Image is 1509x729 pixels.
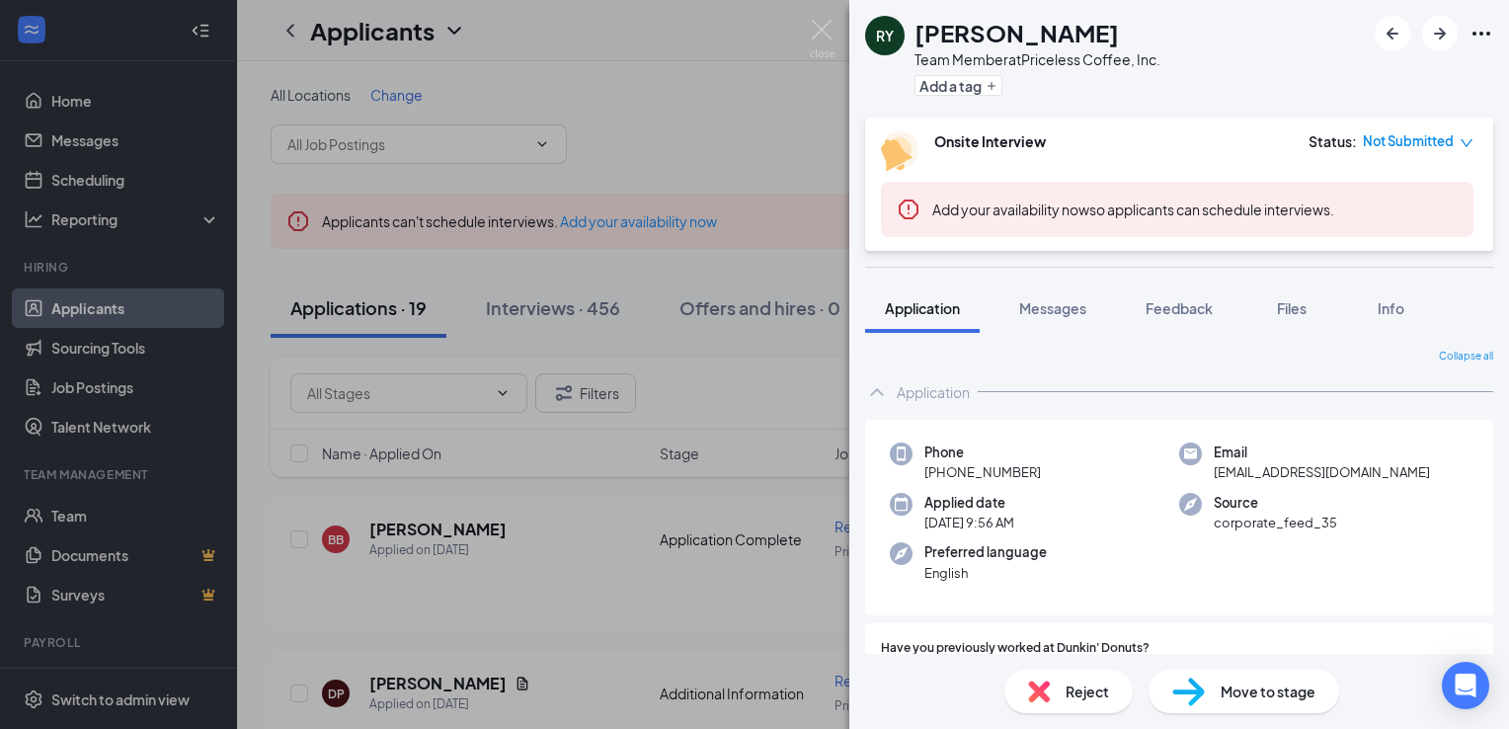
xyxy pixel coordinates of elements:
[885,299,960,317] span: Application
[924,443,1041,462] span: Phone
[932,200,1089,219] button: Add your availability now
[1375,16,1410,51] button: ArrowLeftNew
[924,462,1041,482] span: [PHONE_NUMBER]
[865,380,889,404] svg: ChevronUp
[1469,22,1493,45] svg: Ellipses
[876,26,894,45] div: RY
[1214,513,1337,532] span: corporate_feed_35
[914,16,1119,49] h1: [PERSON_NAME]
[914,49,1160,69] div: Team Member at Priceless Coffee, Inc.
[1277,299,1307,317] span: Files
[924,563,1047,583] span: English
[914,75,1002,96] button: PlusAdd a tag
[1363,131,1454,151] span: Not Submitted
[1214,443,1430,462] span: Email
[1214,462,1430,482] span: [EMAIL_ADDRESS][DOMAIN_NAME]
[897,382,970,402] div: Application
[881,639,1150,658] span: Have you previously worked at Dunkin' Donuts?
[1066,681,1109,702] span: Reject
[1381,22,1404,45] svg: ArrowLeftNew
[1214,493,1337,513] span: Source
[986,80,997,92] svg: Plus
[924,542,1047,562] span: Preferred language
[1422,16,1458,51] button: ArrowRight
[1146,299,1213,317] span: Feedback
[1428,22,1452,45] svg: ArrowRight
[924,513,1014,532] span: [DATE] 9:56 AM
[1309,131,1357,151] div: Status :
[1019,299,1086,317] span: Messages
[1439,349,1493,364] span: Collapse all
[897,198,920,221] svg: Error
[1221,681,1315,702] span: Move to stage
[1442,662,1489,709] div: Open Intercom Messenger
[934,132,1046,150] b: Onsite Interview
[1460,136,1473,150] span: down
[924,493,1014,513] span: Applied date
[1378,299,1404,317] span: Info
[932,201,1334,218] span: so applicants can schedule interviews.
